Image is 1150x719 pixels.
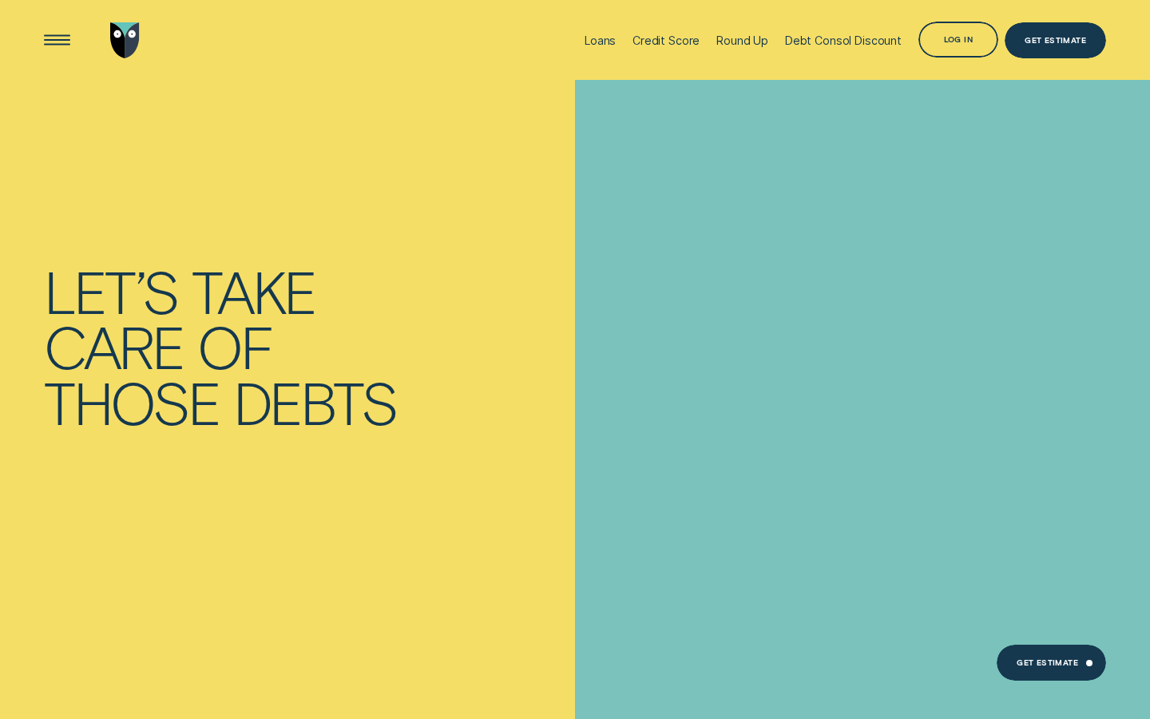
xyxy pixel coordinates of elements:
button: Open Menu [39,22,75,58]
img: Wisr [110,22,141,58]
div: Debt Consol Discount [785,34,902,47]
a: Get Estimate [1005,22,1106,58]
div: Round Up [716,34,768,47]
a: Get Estimate [997,645,1106,681]
div: Credit Score [632,34,700,47]
h4: LET’S TAKE CARE OF THOSE DEBTS [44,263,397,430]
div: Loans [585,34,616,47]
button: Log in [918,22,998,58]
